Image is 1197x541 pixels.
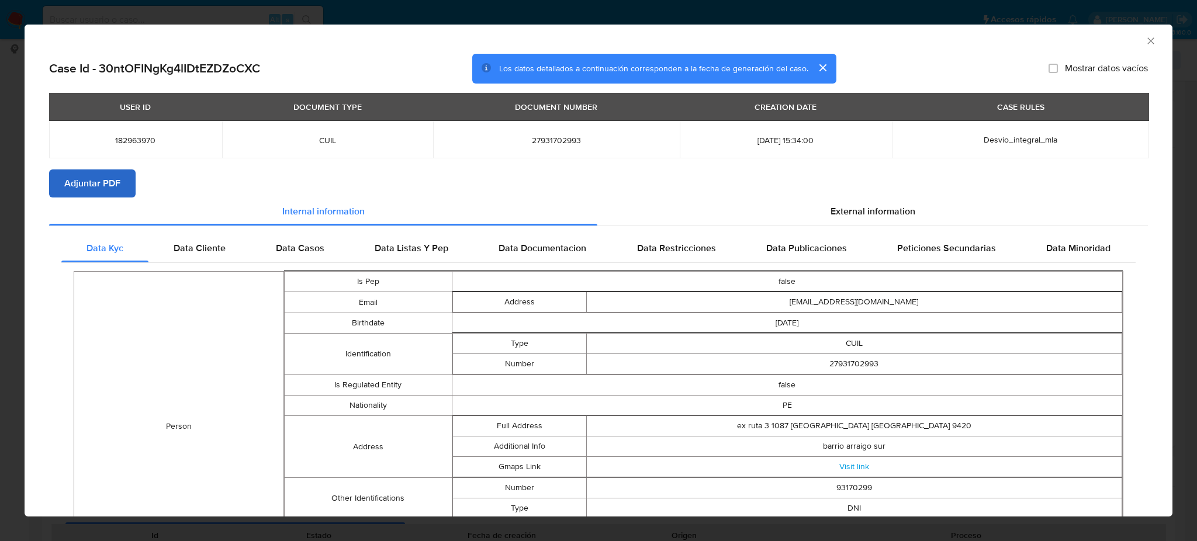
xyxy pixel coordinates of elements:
[63,135,208,145] span: 182963970
[282,204,365,218] span: Internal information
[285,313,452,333] td: Birthdate
[285,477,452,519] td: Other Identifications
[499,63,808,74] span: Los datos detallados a continuación corresponden a la fecha de generación del caso.
[586,333,1122,353] td: CUIL
[276,241,324,255] span: Data Casos
[285,374,452,395] td: Is Regulated Entity
[452,456,586,477] td: Gmaps Link
[839,460,869,472] a: Visit link
[1145,35,1156,46] button: Cerrar ventana
[285,292,452,313] td: Email
[452,333,586,353] td: Type
[452,313,1122,333] td: [DATE]
[586,292,1122,312] td: [EMAIL_ADDRESS][DOMAIN_NAME]
[286,97,369,117] div: DOCUMENT TYPE
[447,135,666,145] span: 27931702993
[25,25,1172,516] div: closure-recommendation-modal
[694,135,878,145] span: [DATE] 15:34:00
[285,271,452,292] td: Is Pep
[285,415,452,477] td: Address
[452,353,586,374] td: Number
[990,97,1051,117] div: CASE RULES
[586,415,1122,436] td: ex ruta 3 1087 [GEOGRAPHIC_DATA] [GEOGRAPHIC_DATA] 9420
[1049,64,1058,73] input: Mostrar datos vacíos
[452,498,586,518] td: Type
[452,292,586,312] td: Address
[586,436,1122,456] td: barrio arraigo sur
[452,395,1122,415] td: PE
[499,241,586,255] span: Data Documentacion
[375,241,448,255] span: Data Listas Y Pep
[285,333,452,374] td: Identification
[49,61,260,76] h2: Case Id - 30ntOFINgKg4lIDtEZDZoCXC
[586,353,1122,374] td: 27931702993
[984,134,1057,145] span: Desvio_integral_mla
[766,241,847,255] span: Data Publicaciones
[452,436,586,456] td: Additional Info
[236,135,419,145] span: CUIL
[637,241,716,255] span: Data Restricciones
[831,204,915,218] span: External information
[49,169,136,197] button: Adjuntar PDF
[174,241,226,255] span: Data Cliente
[64,171,120,196] span: Adjuntar PDF
[452,374,1122,395] td: false
[508,97,604,117] div: DOCUMENT NUMBER
[1065,63,1148,74] span: Mostrar datos vacíos
[452,477,586,498] td: Number
[452,271,1122,292] td: false
[808,54,836,82] button: cerrar
[452,415,586,436] td: Full Address
[113,97,158,117] div: USER ID
[897,241,996,255] span: Peticiones Secundarias
[1046,241,1110,255] span: Data Minoridad
[87,241,123,255] span: Data Kyc
[748,97,824,117] div: CREATION DATE
[586,498,1122,518] td: DNI
[285,395,452,415] td: Nationality
[586,477,1122,498] td: 93170299
[49,197,1148,226] div: Detailed info
[61,234,1136,262] div: Detailed internal info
